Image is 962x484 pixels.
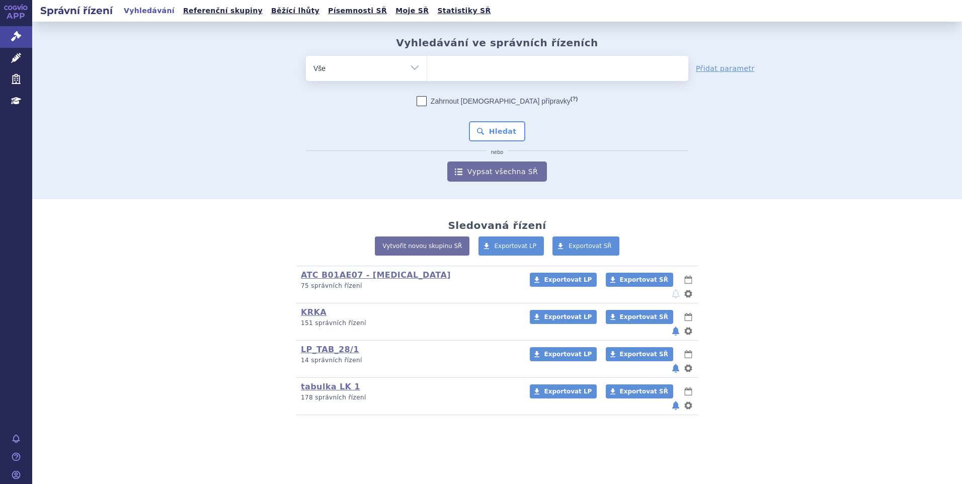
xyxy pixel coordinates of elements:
h2: Vyhledávání ve správních řízeních [396,37,598,49]
a: tabulka LK 1 [301,382,360,391]
a: Referenční skupiny [180,4,266,18]
span: Exportovat LP [544,351,592,358]
p: 178 správních řízení [301,393,517,402]
a: LP_TAB_28/1 [301,345,359,354]
button: nastavení [683,399,693,412]
button: notifikace [671,325,681,337]
button: nastavení [683,362,693,374]
a: Exportovat LP [530,347,597,361]
span: Exportovat LP [495,243,537,250]
span: Exportovat SŘ [620,276,668,283]
span: Exportovat LP [544,276,592,283]
button: notifikace [671,288,681,300]
button: lhůty [683,274,693,286]
p: 75 správních řízení [301,282,517,290]
span: Exportovat LP [544,388,592,395]
span: Exportovat SŘ [569,243,612,250]
a: Běžící lhůty [268,4,323,18]
button: lhůty [683,348,693,360]
label: Zahrnout [DEMOGRAPHIC_DATA] přípravky [417,96,578,106]
a: Exportovat SŘ [552,236,619,256]
a: KRKA [301,307,327,317]
a: Vypsat všechna SŘ [447,162,547,182]
i: nebo [486,149,509,155]
a: Exportovat SŘ [606,273,673,287]
button: notifikace [671,362,681,374]
span: Exportovat SŘ [620,388,668,395]
button: lhůty [683,385,693,397]
a: Exportovat LP [530,310,597,324]
a: Písemnosti SŘ [325,4,390,18]
a: Vytvořit novou skupinu SŘ [375,236,469,256]
p: 14 správních řízení [301,356,517,365]
button: nastavení [683,325,693,337]
a: Moje SŘ [392,4,432,18]
a: Exportovat LP [478,236,544,256]
button: lhůty [683,311,693,323]
a: Vyhledávání [121,4,178,18]
a: ATC B01AE07 - [MEDICAL_DATA] [301,270,451,280]
button: nastavení [683,288,693,300]
a: Exportovat LP [530,384,597,398]
button: Hledat [469,121,526,141]
a: Exportovat SŘ [606,310,673,324]
span: Exportovat SŘ [620,313,668,320]
span: Exportovat LP [544,313,592,320]
a: Statistiky SŘ [434,4,494,18]
a: Exportovat SŘ [606,347,673,361]
h2: Správní řízení [32,4,121,18]
a: Exportovat LP [530,273,597,287]
button: notifikace [671,399,681,412]
p: 151 správních řízení [301,319,517,328]
span: Exportovat SŘ [620,351,668,358]
a: Přidat parametr [696,63,755,73]
abbr: (?) [571,96,578,102]
a: Exportovat SŘ [606,384,673,398]
h2: Sledovaná řízení [448,219,546,231]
